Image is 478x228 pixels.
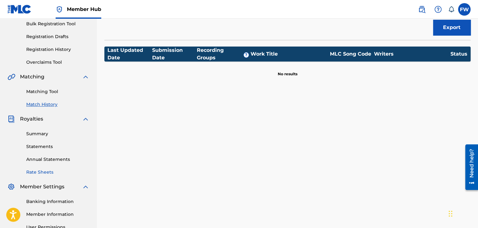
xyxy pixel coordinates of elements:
[107,47,152,62] div: Last Updated Date
[20,115,43,123] span: Royalties
[451,50,467,58] div: Status
[26,143,89,150] a: Statements
[26,101,89,108] a: Match History
[197,47,251,62] div: Recording Groups
[26,33,89,40] a: Registration Drafts
[26,211,89,218] a: Member Information
[278,64,297,77] p: No results
[152,47,197,62] div: Submission Date
[56,6,63,13] img: Top Rightsholder
[7,183,15,191] img: Member Settings
[26,131,89,137] a: Summary
[7,5,32,14] img: MLC Logo
[244,52,249,57] span: ?
[26,198,89,205] a: Banking Information
[416,3,428,16] a: Public Search
[20,73,44,81] span: Matching
[26,59,89,66] a: Overclaims Tool
[251,50,327,58] div: Work Title
[448,6,454,12] div: Notifications
[327,50,374,58] div: MLC Song Code
[26,156,89,163] a: Annual Statements
[447,198,478,228] iframe: Chat Widget
[82,73,89,81] img: expand
[7,73,15,81] img: Matching
[26,46,89,53] a: Registration History
[26,21,89,27] a: Bulk Registration Tool
[7,115,15,123] img: Royalties
[458,3,471,16] div: User Menu
[82,183,89,191] img: expand
[82,115,89,123] img: expand
[432,3,444,16] div: Help
[418,6,426,13] img: search
[374,50,451,58] div: Writers
[67,6,101,13] span: Member Hub
[434,6,442,13] img: help
[26,88,89,95] a: Matching Tool
[26,169,89,176] a: Rate Sheets
[449,204,452,223] div: Drag
[461,142,478,192] iframe: Resource Center
[20,183,64,191] span: Member Settings
[433,20,471,35] button: Export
